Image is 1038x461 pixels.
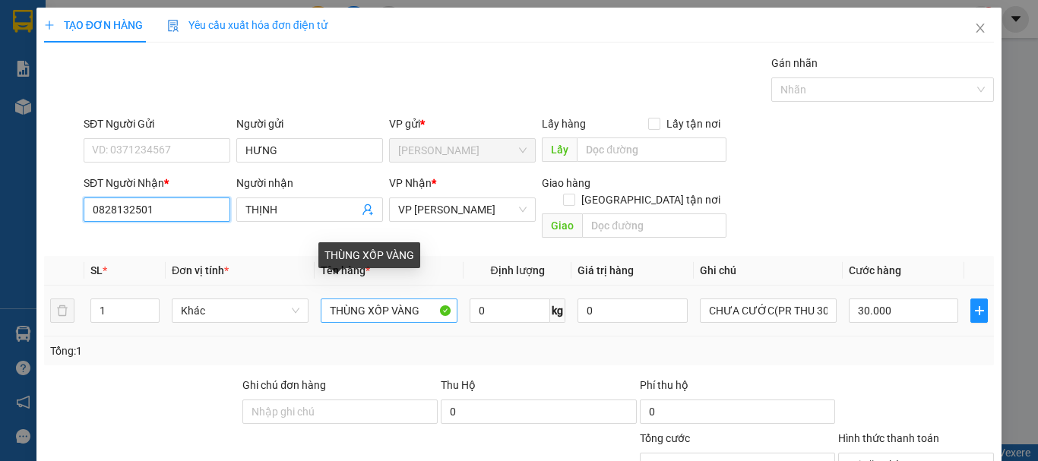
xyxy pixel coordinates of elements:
[542,137,577,162] span: Lấy
[542,213,582,238] span: Giao
[542,177,590,189] span: Giao hàng
[575,191,726,208] span: [GEOGRAPHIC_DATA] tận nơi
[389,177,432,189] span: VP Nhận
[959,8,1002,50] button: Close
[321,298,457,323] input: VD: Bàn, Ghế
[242,399,438,424] input: Ghi chú đơn hàng
[50,298,74,323] button: delete
[236,115,383,132] div: Người gửi
[145,13,267,49] div: VP [PERSON_NAME]
[172,264,229,276] span: Đơn vị tính
[974,22,986,34] span: close
[236,175,383,191] div: Người nhận
[389,115,536,132] div: VP gửi
[84,115,230,132] div: SĐT Người Gửi
[167,20,179,32] img: icon
[13,47,134,65] div: VÂN
[145,68,267,89] div: 0986078887
[13,13,134,47] div: [PERSON_NAME]
[550,298,565,323] span: kg
[542,118,586,130] span: Lấy hàng
[838,432,939,444] label: Hình thức thanh toán
[13,13,36,29] span: Gửi:
[44,20,55,30] span: plus
[490,264,544,276] span: Định lượng
[242,379,326,391] label: Ghi chú đơn hàng
[181,299,299,322] span: Khác
[50,343,402,359] div: Tổng: 1
[640,377,835,399] div: Phí thu hộ
[318,242,420,268] div: THÙNG XỐP VÀNG
[441,379,476,391] span: Thu Hộ
[700,298,837,323] input: Ghi Chú
[640,432,690,444] span: Tổng cước
[167,19,328,31] span: Yêu cầu xuất hóa đơn điện tử
[578,298,687,323] input: 0
[398,198,527,221] span: VP Phan Rang
[582,213,726,238] input: Dọc đường
[971,305,987,317] span: plus
[145,49,267,68] div: VY
[362,204,374,216] span: user-add
[84,175,230,191] div: SĐT Người Nhận
[771,57,818,69] label: Gán nhãn
[849,264,901,276] span: Cước hàng
[694,256,843,286] th: Ghi chú
[11,98,137,116] div: 30.000
[578,264,634,276] span: Giá trị hàng
[11,99,35,115] span: CR :
[44,19,143,31] span: TẠO ĐƠN HÀNG
[660,115,726,132] span: Lấy tận nơi
[90,264,103,276] span: SL
[398,139,527,162] span: Hồ Chí Minh
[970,298,988,323] button: plus
[13,65,134,87] div: 0935656727
[577,137,726,162] input: Dọc đường
[145,14,182,30] span: Nhận:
